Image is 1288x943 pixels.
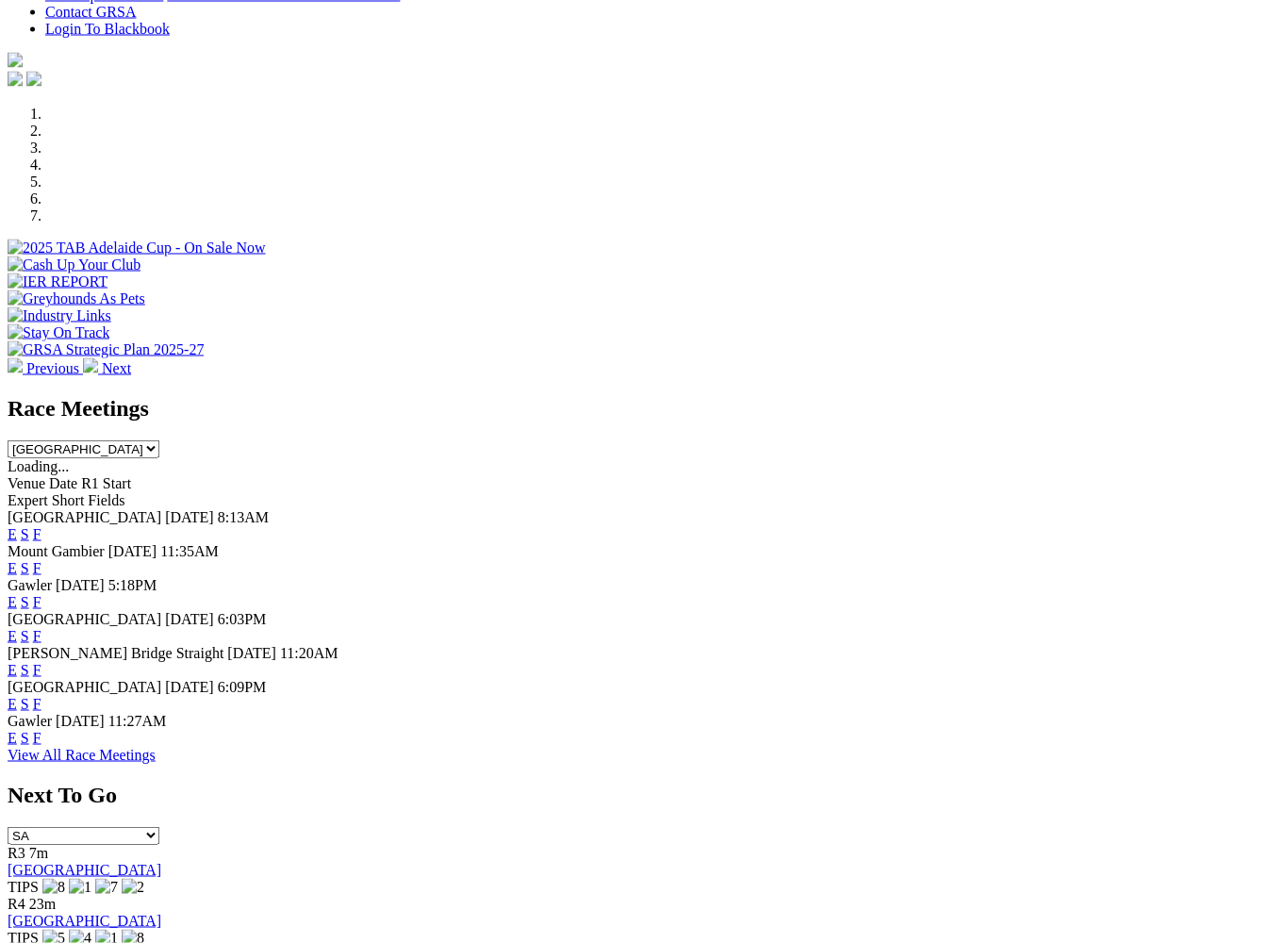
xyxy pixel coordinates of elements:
a: E [8,628,17,644]
img: chevron-right-pager-white.svg [83,358,98,373]
a: Contact GRSA [45,4,136,20]
h2: Next To Go [8,783,1280,808]
a: Next [83,360,131,376]
a: [GEOGRAPHIC_DATA] [8,862,161,878]
span: [DATE] [227,645,276,661]
span: R1 Start [81,475,131,491]
a: E [8,696,17,712]
img: 7 [95,879,118,896]
span: TIPS [8,879,39,895]
span: Date [49,475,77,491]
a: F [33,628,41,644]
a: F [33,560,41,576]
a: E [8,594,17,610]
span: [GEOGRAPHIC_DATA] [8,509,161,525]
a: F [33,696,41,712]
img: chevron-left-pager-white.svg [8,358,23,373]
a: View All Race Meetings [8,747,156,763]
img: Stay On Track [8,324,109,341]
img: facebook.svg [8,72,23,87]
span: [DATE] [165,611,214,627]
a: S [21,696,29,712]
span: [PERSON_NAME] Bridge Straight [8,645,223,661]
span: Short [52,492,85,508]
img: 8 [42,879,65,896]
img: Cash Up Your Club [8,256,140,273]
span: 8:13AM [218,509,269,525]
a: E [8,560,17,576]
span: [DATE] [165,679,214,695]
img: 2 [122,879,144,896]
span: Fields [88,492,124,508]
span: [DATE] [56,577,105,593]
a: F [33,594,41,610]
span: R4 [8,896,25,912]
a: E [8,526,17,542]
span: Loading... [8,458,69,474]
a: S [21,594,29,610]
img: logo-grsa-white.png [8,53,23,68]
span: 23m [29,896,56,912]
a: Previous [8,360,83,376]
span: Expert [8,492,48,508]
img: twitter.svg [26,72,41,87]
span: Gawler [8,713,52,729]
img: 1 [69,879,91,896]
span: [DATE] [56,713,105,729]
span: 6:09PM [218,679,267,695]
span: Next [102,360,131,376]
span: 7m [29,845,48,861]
span: 6:03PM [218,611,267,627]
a: E [8,730,17,746]
img: Greyhounds As Pets [8,290,145,307]
span: [GEOGRAPHIC_DATA] [8,679,161,695]
span: [DATE] [108,543,157,559]
a: Login To Blackbook [45,21,170,37]
img: 2025 TAB Adelaide Cup - On Sale Now [8,240,266,256]
img: Industry Links [8,307,111,324]
img: IER REPORT [8,273,107,290]
a: S [21,526,29,542]
a: S [21,662,29,678]
img: GRSA Strategic Plan 2025-27 [8,341,204,358]
span: Mount Gambier [8,543,105,559]
span: R3 [8,845,25,861]
h2: Race Meetings [8,396,1280,422]
span: Gawler [8,577,52,593]
a: F [33,662,41,678]
span: Venue [8,475,45,491]
a: S [21,628,29,644]
a: [GEOGRAPHIC_DATA] [8,913,161,929]
a: E [8,662,17,678]
span: [GEOGRAPHIC_DATA] [8,611,161,627]
a: F [33,526,41,542]
a: F [33,730,41,746]
a: S [21,560,29,576]
span: 11:20AM [280,645,339,661]
a: S [21,730,29,746]
span: 11:27AM [108,713,167,729]
span: 11:35AM [160,543,219,559]
span: 5:18PM [108,577,157,593]
span: [DATE] [165,509,214,525]
span: Previous [26,360,79,376]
